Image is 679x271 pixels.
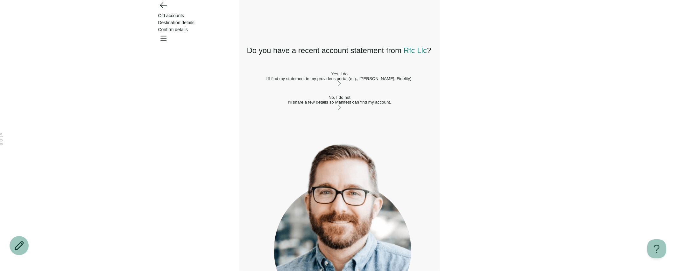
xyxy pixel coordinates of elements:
[247,45,432,56] h1: Do you have a recent account statement from ?
[404,46,427,55] span: Rfc Llc
[247,95,432,111] button: No, I do notI'll share a few details so Manifest can find my account.
[247,100,432,105] div: I'll share a few details so Manifest can find my account.
[247,76,432,81] div: I'll find my statement in my provider's portal (e.g., [PERSON_NAME], Fidelity).
[158,20,195,25] span: Destination details
[247,71,432,87] button: Yes, I doI'll find my statement in my provider's portal (e.g., [PERSON_NAME], Fidelity).
[247,71,432,76] div: Yes, I do
[247,95,432,100] div: No, I do not
[647,239,666,258] iframe: Help Scout Beacon - Open
[158,33,168,43] button: Open menu
[158,13,184,18] span: Old accounts
[158,27,188,32] span: Confirm details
